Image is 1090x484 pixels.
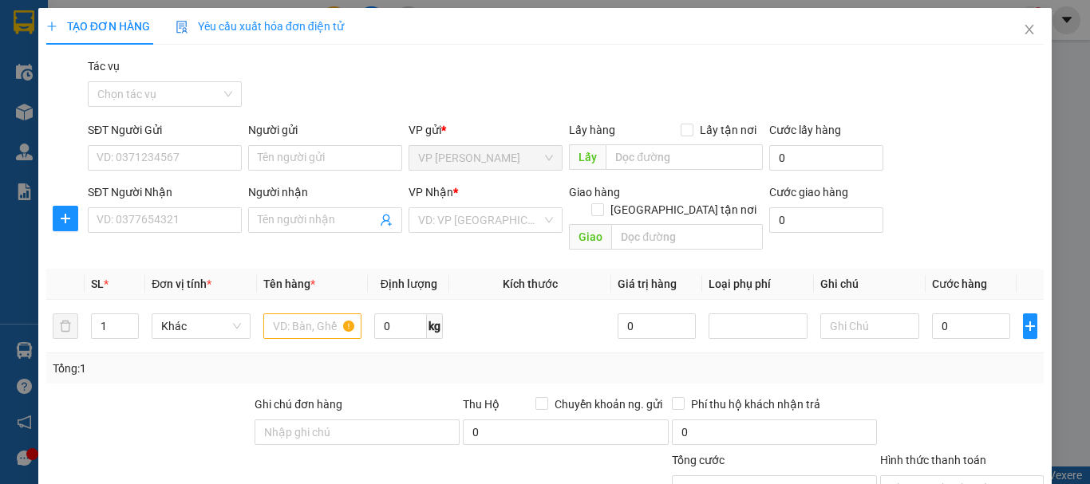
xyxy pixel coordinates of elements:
[152,277,211,290] span: Đơn vị tính
[880,454,986,466] label: Hình thức thanh toán
[91,277,104,290] span: SL
[932,277,987,290] span: Cước hàng
[248,183,402,201] div: Người nhận
[1023,313,1037,339] button: plus
[769,145,883,171] input: Cước lấy hàng
[248,121,402,139] div: Người gửi
[769,186,848,199] label: Cước giao hàng
[46,20,150,33] span: TẠO ĐƠN HÀNG
[503,277,558,290] span: Kích thước
[418,146,553,170] span: VP Ngọc Hồi
[1007,8,1052,53] button: Close
[88,60,120,73] label: Tác vụ
[604,201,763,218] span: [GEOGRAPHIC_DATA] tận nơi
[693,121,763,139] span: Lấy tận nơi
[176,21,188,33] img: icon
[53,360,422,377] div: Tổng: 1
[769,207,883,233] input: Cước giao hàng
[769,124,841,136] label: Cước lấy hàng
[263,313,362,339] input: VD: Bàn, Ghế
[380,214,393,226] span: user-add
[409,121,563,139] div: VP gửi
[685,395,827,413] span: Phí thu hộ khách nhận trả
[618,313,696,339] input: 0
[161,314,241,338] span: Khác
[569,124,615,136] span: Lấy hàng
[569,144,606,170] span: Lấy
[569,186,620,199] span: Giao hàng
[463,398,500,411] span: Thu Hộ
[88,121,242,139] div: SĐT Người Gửi
[53,313,78,339] button: delete
[176,20,344,33] span: Yêu cầu xuất hóa đơn điện tử
[1023,23,1036,36] span: close
[409,186,453,199] span: VP Nhận
[53,212,77,225] span: plus
[1024,320,1037,333] span: plus
[427,313,443,339] span: kg
[46,21,57,32] span: plus
[672,454,725,466] span: Tổng cước
[88,183,242,201] div: SĐT Người Nhận
[814,269,926,300] th: Ghi chú
[702,269,814,300] th: Loại phụ phí
[255,419,460,445] input: Ghi chú đơn hàng
[611,224,763,250] input: Dọc đường
[820,313,919,339] input: Ghi Chú
[569,224,611,250] span: Giao
[618,277,677,290] span: Giá trị hàng
[255,398,342,411] label: Ghi chú đơn hàng
[606,144,763,170] input: Dọc đường
[548,395,669,413] span: Chuyển khoản ng. gửi
[263,277,315,290] span: Tên hàng
[53,206,78,231] button: plus
[381,277,437,290] span: Định lượng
